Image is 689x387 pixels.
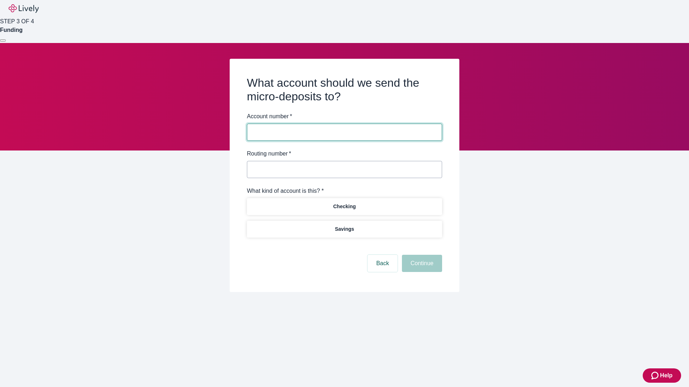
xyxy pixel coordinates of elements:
[247,76,442,104] h2: What account should we send the micro-deposits to?
[9,4,39,13] img: Lively
[247,112,292,121] label: Account number
[643,368,681,383] button: Zendesk support iconHelp
[335,225,354,233] p: Savings
[660,371,672,380] span: Help
[367,255,398,272] button: Back
[247,149,291,158] label: Routing number
[247,198,442,215] button: Checking
[247,187,324,195] label: What kind of account is this? *
[333,203,356,210] p: Checking
[247,221,442,238] button: Savings
[651,371,660,380] svg: Zendesk support icon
